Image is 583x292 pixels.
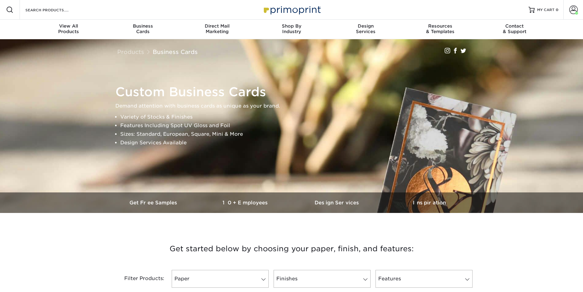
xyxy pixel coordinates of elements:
[254,20,329,39] a: Shop ByIndustry
[115,85,473,99] h1: Custom Business Cards
[274,270,371,288] a: Finishes
[180,23,254,34] div: Marketing
[108,270,169,288] div: Filter Products:
[200,200,292,206] h3: 10+ Employees
[329,20,403,39] a: DesignServices
[120,130,473,138] li: Sizes: Standard, European, Square, Mini & More
[254,23,329,34] div: Industry
[403,23,477,29] span: Resources
[115,102,473,110] p: Demand attention with business cards as unique as your brand.
[117,48,144,55] a: Products
[108,200,200,206] h3: Get Free Samples
[537,7,555,13] span: MY CART
[403,23,477,34] div: & Templates
[153,48,198,55] a: Business Cards
[32,23,106,29] span: View All
[254,23,329,29] span: Shop By
[180,23,254,29] span: Direct Mail
[383,200,475,206] h3: Inspiration
[172,270,269,288] a: Paper
[556,8,559,12] span: 0
[106,23,180,29] span: Business
[180,20,254,39] a: Direct MailMarketing
[32,20,106,39] a: View AllProducts
[477,23,552,34] div: & Support
[106,20,180,39] a: BusinessCards
[329,23,403,29] span: Design
[200,192,292,213] a: 10+ Employees
[108,192,200,213] a: Get Free Samples
[376,270,473,288] a: Features
[477,20,552,39] a: Contact& Support
[120,113,473,121] li: Variety of Stocks & Finishes
[106,23,180,34] div: Cards
[25,6,84,13] input: SEARCH PRODUCTS.....
[292,192,383,213] a: Design Services
[261,3,322,16] img: Primoprint
[383,192,475,213] a: Inspiration
[120,121,473,130] li: Features Including Spot UV Gloss and Foil
[292,200,383,206] h3: Design Services
[403,20,477,39] a: Resources& Templates
[120,138,473,147] li: Design Services Available
[113,235,471,263] h3: Get started below by choosing your paper, finish, and features:
[329,23,403,34] div: Services
[32,23,106,34] div: Products
[477,23,552,29] span: Contact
